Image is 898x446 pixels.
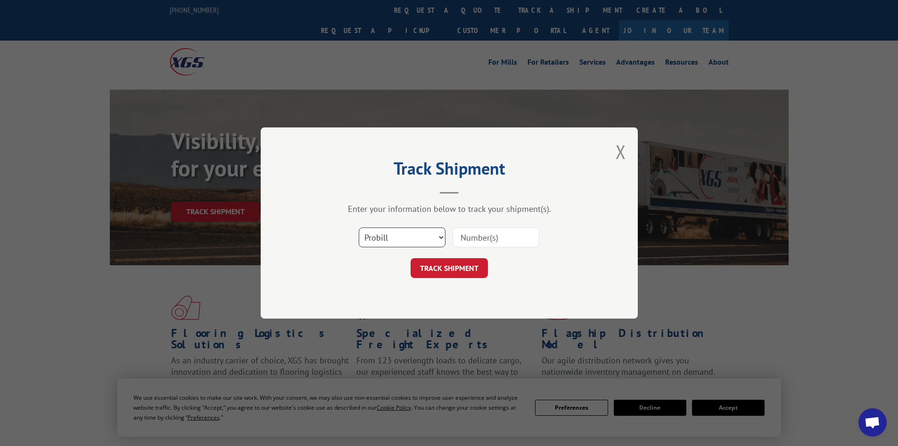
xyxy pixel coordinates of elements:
[616,139,626,164] button: Close modal
[411,258,488,278] button: TRACK SHIPMENT
[308,162,591,180] h2: Track Shipment
[453,227,539,247] input: Number(s)
[308,203,591,214] div: Enter your information below to track your shipment(s).
[858,408,887,437] a: Open chat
